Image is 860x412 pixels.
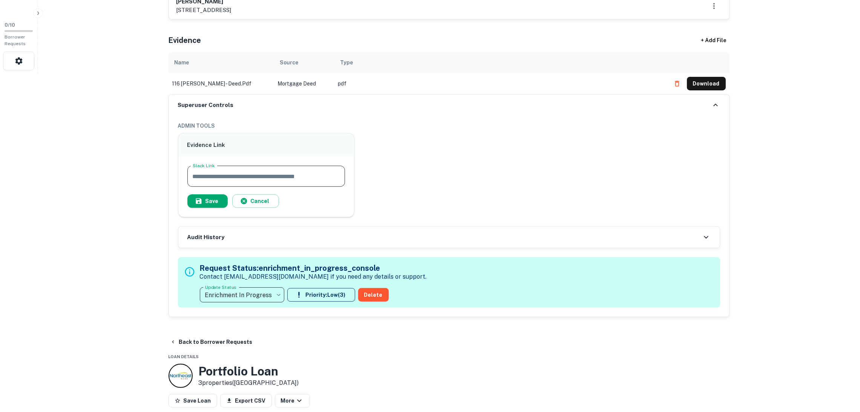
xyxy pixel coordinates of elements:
button: Cancel [232,194,279,208]
button: Priority:Low(3) [287,288,355,302]
button: Delete [358,288,389,302]
iframe: Chat Widget [822,352,860,388]
div: Type [340,58,353,67]
div: Source [280,58,299,67]
button: Delete file [670,78,684,90]
label: Slack Link [193,162,215,169]
h6: ADMIN TOOLS [178,122,720,130]
label: Update Status [205,284,236,290]
button: Save Loan [169,394,217,407]
h6: Superuser Controls [178,101,234,110]
div: + Add File [687,34,740,47]
button: Export CSV [220,394,272,407]
p: [STREET_ADDRESS] [176,6,231,15]
div: scrollable content [169,52,730,94]
h6: Evidence Link [187,141,345,150]
h3: Portfolio Loan [199,364,299,378]
th: Type [334,52,667,73]
h5: Evidence [169,35,201,46]
p: Contact [EMAIL_ADDRESS][DOMAIN_NAME] if you need any details or support. [200,272,427,281]
div: Enrichment In Progress [200,284,284,305]
button: Download [687,77,726,90]
th: Name [169,52,274,73]
span: 0 / 10 [5,22,15,28]
p: 3 properties ([GEOGRAPHIC_DATA]) [199,378,299,388]
td: pdf [334,73,667,94]
button: Save [187,194,228,208]
h5: Request Status: enrichment_in_progress_console [200,262,427,274]
span: Borrower Requests [5,34,26,46]
div: Name [175,58,189,67]
td: Mortgage Deed [274,73,334,94]
span: Loan Details [169,354,199,359]
button: More [275,394,310,407]
th: Source [274,52,334,73]
h6: Audit History [187,233,225,242]
button: Back to Borrower Requests [167,335,256,349]
td: 116 [PERSON_NAME] - deed.pdf [169,73,274,94]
